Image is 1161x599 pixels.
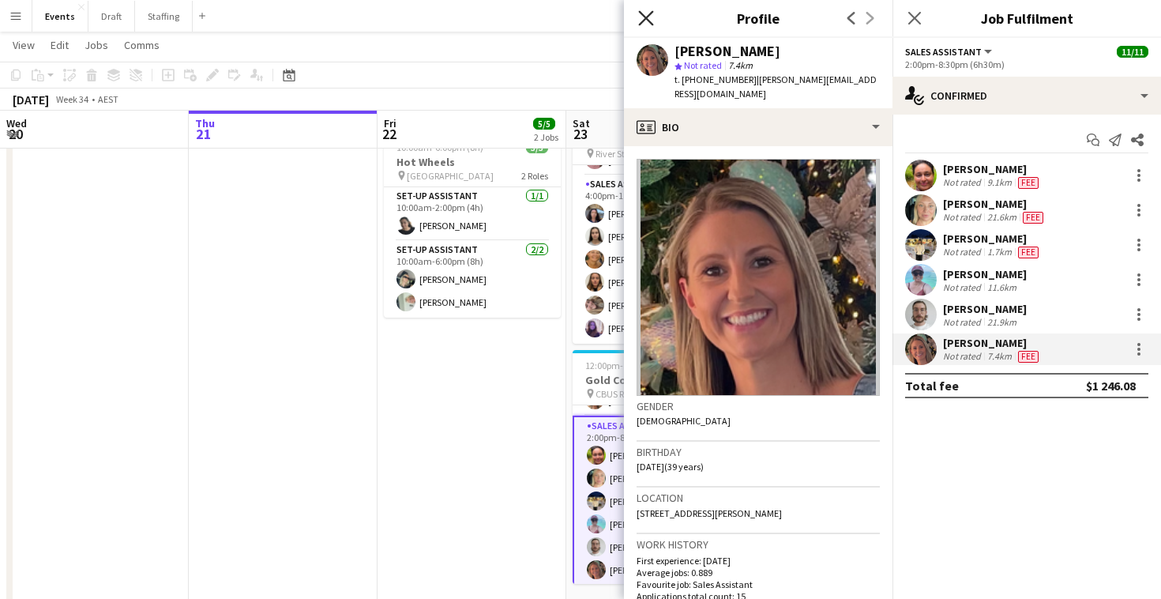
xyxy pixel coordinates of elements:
div: [PERSON_NAME] [943,162,1042,176]
div: 1.7km [984,246,1015,258]
p: First experience: [DATE] [637,555,880,567]
app-job-card: 9:00am-12:00am (15h) (Sun)16/16[PERSON_NAME] River Stage8 Roles[PERSON_NAME]Outlet Supervisor1/13... [573,110,750,344]
div: [DATE] [13,92,49,107]
app-card-role: Set-up Assistant2/210:00am-6:00pm (8h)[PERSON_NAME][PERSON_NAME] [384,241,561,318]
button: Draft [88,1,135,32]
span: Fee [1023,212,1043,224]
div: [PERSON_NAME] [674,44,780,58]
div: Not rated [943,350,984,363]
span: Fri [384,116,396,130]
div: Bio [624,108,892,146]
span: [DATE] (39 years) [637,461,704,473]
span: Week 34 [52,93,92,105]
div: Not rated [943,316,984,328]
div: [PERSON_NAME] [943,302,1027,316]
span: Not rated [684,59,722,71]
div: Crew has different fees then in role [1020,211,1046,224]
h3: Gender [637,399,880,413]
span: 22 [381,125,396,143]
app-card-role: Set-up Assistant1/110:00am-2:00pm (4h)[PERSON_NAME] [384,187,561,241]
a: Comms [118,35,166,55]
span: 2 Roles [521,170,548,182]
span: 7.4km [725,59,756,71]
app-card-role: Sales Assistant6/62:00pm-8:30pm (6h30m)[PERSON_NAME][PERSON_NAME][PERSON_NAME][PERSON_NAME][PERSO... [573,416,750,587]
h3: Location [637,491,880,505]
div: [PERSON_NAME] [943,197,1046,211]
h3: Birthday [637,445,880,459]
div: 2:00pm-8:30pm (6h30m) [905,58,1148,70]
div: Crew has different fees then in role [1015,176,1042,189]
div: [PERSON_NAME] [943,336,1042,350]
span: | [PERSON_NAME][EMAIL_ADDRESS][DOMAIN_NAME] [674,73,877,100]
span: Sat [573,116,590,130]
span: Sales Assistant [905,46,982,58]
div: $1 246.08 [1086,378,1136,394]
button: Sales Assistant [905,46,994,58]
app-card-role: Sales Assistant6/64:00pm-11:00pm (7h)[PERSON_NAME][PERSON_NAME][PERSON_NAME][PERSON_NAME][PERSON_... [573,175,750,344]
div: Crew has different fees then in role [1015,350,1042,363]
h3: Hot Wheels [384,155,561,169]
h3: Profile [624,8,892,28]
p: Average jobs: 0.889 [637,567,880,578]
span: Fee [1018,177,1039,189]
span: 21 [193,125,215,143]
h3: Work history [637,537,880,552]
span: Fee [1018,351,1039,363]
div: Not rated [943,246,984,258]
div: 9.1km [984,176,1015,189]
div: Not rated [943,281,984,293]
span: [GEOGRAPHIC_DATA] [407,170,494,182]
app-job-card: 10:00am-6:00pm (8h)3/3Hot Wheels [GEOGRAPHIC_DATA]2 RolesSet-up Assistant1/110:00am-2:00pm (4h)[P... [384,132,561,318]
button: Events [32,1,88,32]
span: View [13,38,35,52]
div: Confirmed [892,77,1161,115]
div: Total fee [905,378,959,394]
a: View [6,35,41,55]
p: Favourite job: Sales Assistant [637,578,880,590]
span: Wed [6,116,27,130]
div: 21.9km [984,316,1020,328]
div: 21.6km [984,211,1020,224]
a: Edit [44,35,75,55]
span: [STREET_ADDRESS][PERSON_NAME] [637,507,782,519]
div: [PERSON_NAME] [943,267,1027,281]
img: Crew avatar or photo [637,159,880,396]
div: Crew has different fees then in role [1015,246,1042,258]
span: 23 [570,125,590,143]
h3: Gold Coast Titans [573,373,750,387]
div: 11.6km [984,281,1020,293]
span: 20 [4,125,27,143]
app-job-card: 12:00pm-11:00pm (11h)11/11Gold Coast Titans CBUS Robina4 Roles[PERSON_NAME][PERSON_NAME][PERSON_N... [573,350,750,584]
span: River Stage [596,148,640,160]
div: AEST [98,93,118,105]
span: 12:00pm-11:00pm (11h) [585,360,681,371]
span: Jobs [85,38,108,52]
div: Not rated [943,176,984,189]
span: Comms [124,38,160,52]
span: CBUS Robina [596,388,647,400]
a: Jobs [78,35,115,55]
span: Fee [1018,247,1039,258]
div: 2 Jobs [534,131,558,143]
div: Not rated [943,211,984,224]
span: 11/11 [1117,46,1148,58]
div: 7.4km [984,350,1015,363]
span: t. [PHONE_NUMBER] [674,73,757,85]
span: 5/5 [533,118,555,130]
h3: Job Fulfilment [892,8,1161,28]
span: Edit [51,38,69,52]
span: [DEMOGRAPHIC_DATA] [637,415,731,427]
div: [PERSON_NAME] [943,232,1042,246]
button: Staffing [135,1,193,32]
span: Thu [195,116,215,130]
